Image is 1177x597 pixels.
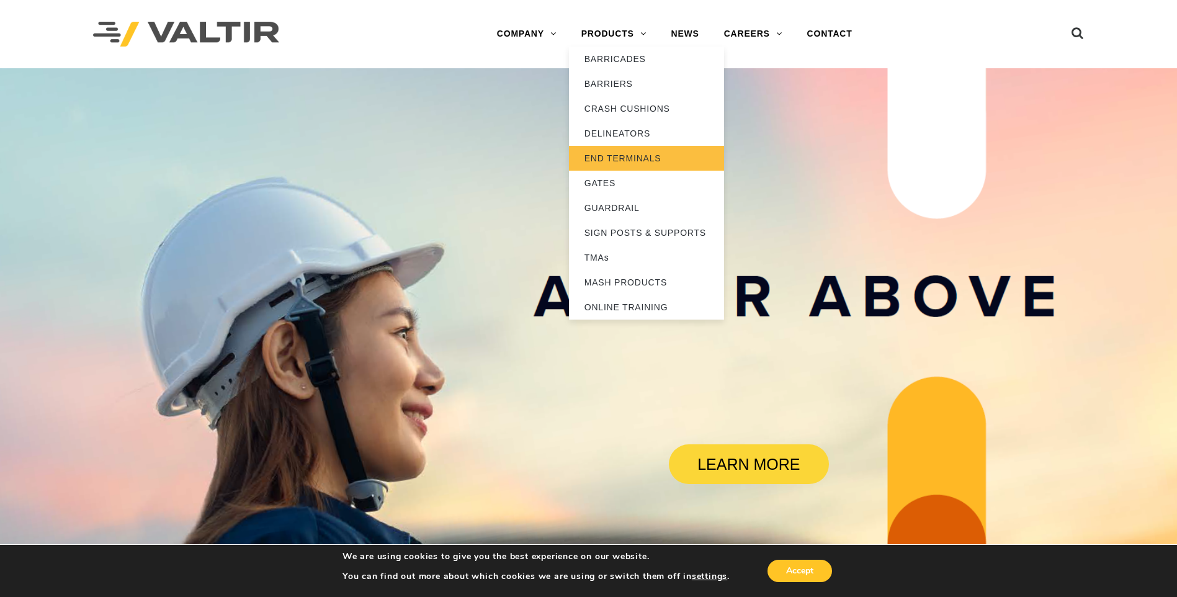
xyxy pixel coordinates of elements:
a: COMPANY [485,22,569,47]
img: Valtir [93,22,279,47]
a: DELINEATORS [569,121,724,146]
a: CONTACT [795,22,865,47]
a: ONLINE TRAINING [569,295,724,320]
button: settings [692,571,727,582]
a: TMAs [569,245,724,270]
a: GUARDRAIL [569,195,724,220]
a: GATES [569,171,724,195]
a: MASH PRODUCTS [569,270,724,295]
a: PRODUCTS [569,22,659,47]
a: SIGN POSTS & SUPPORTS [569,220,724,245]
button: Accept [768,560,832,582]
p: You can find out more about which cookies we are using or switch them off in . [342,571,730,582]
a: CAREERS [712,22,795,47]
a: CRASH CUSHIONS [569,96,724,121]
a: BARRIERS [569,71,724,96]
a: NEWS [659,22,712,47]
p: We are using cookies to give you the best experience on our website. [342,551,730,562]
a: LEARN MORE [669,444,829,484]
a: BARRICADES [569,47,724,71]
a: END TERMINALS [569,146,724,171]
